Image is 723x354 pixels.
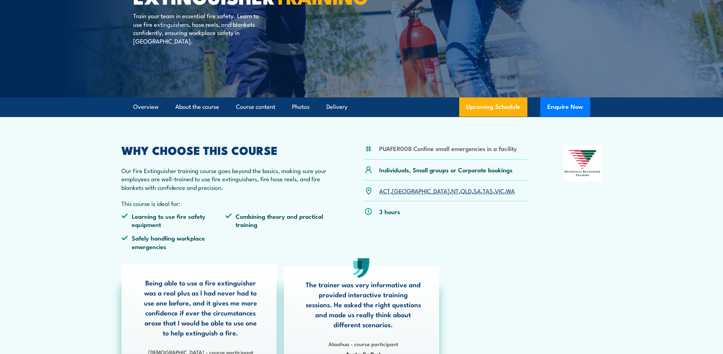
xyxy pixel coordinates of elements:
[483,186,493,195] a: TAS
[379,144,517,152] li: PUAFER008 Confine small emergencies in a facility
[121,212,226,229] li: Learning to use fire safety equipment
[305,279,421,329] p: The trainer was very informative and provided interactive training sessions. He asked the right q...
[225,212,330,229] li: Combining theory and practical training
[379,166,513,174] p: Individuals, Small groups or Corporate bookings
[236,97,275,116] a: Course content
[142,278,259,338] p: Being able to use a fire extinguisher was a real plus as I had never had to use one before, and i...
[121,234,226,251] li: Safely handling workplace emergencies
[379,207,400,216] p: 3 hours
[292,97,310,116] a: Photos
[121,145,330,155] h2: WHY CHOOSE THIS COURSE
[379,187,515,195] p: , , , , , , ,
[459,97,527,117] a: Upcoming Schedule
[121,166,330,191] p: Our Fire Extinguisher training course goes beyond the basics, making sure your employees are well...
[392,186,450,195] a: [GEOGRAPHIC_DATA]
[495,186,504,195] a: VIC
[326,97,347,116] a: Delivery
[461,186,472,195] a: QLD
[121,199,330,207] p: This course is ideal for:
[133,97,159,116] a: Overview
[540,97,590,117] button: Enquire Now
[451,186,459,195] a: NT
[563,145,602,181] img: Nationally Recognised Training logo.
[506,186,515,195] a: WA
[473,186,481,195] a: SA
[379,186,390,195] a: ACT
[328,340,398,348] strong: Ataahua - course participant
[133,11,263,45] p: Train your team in essential fire safety. Learn to use fire extinguishers, hose reels, and blanke...
[175,97,219,116] a: About the course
